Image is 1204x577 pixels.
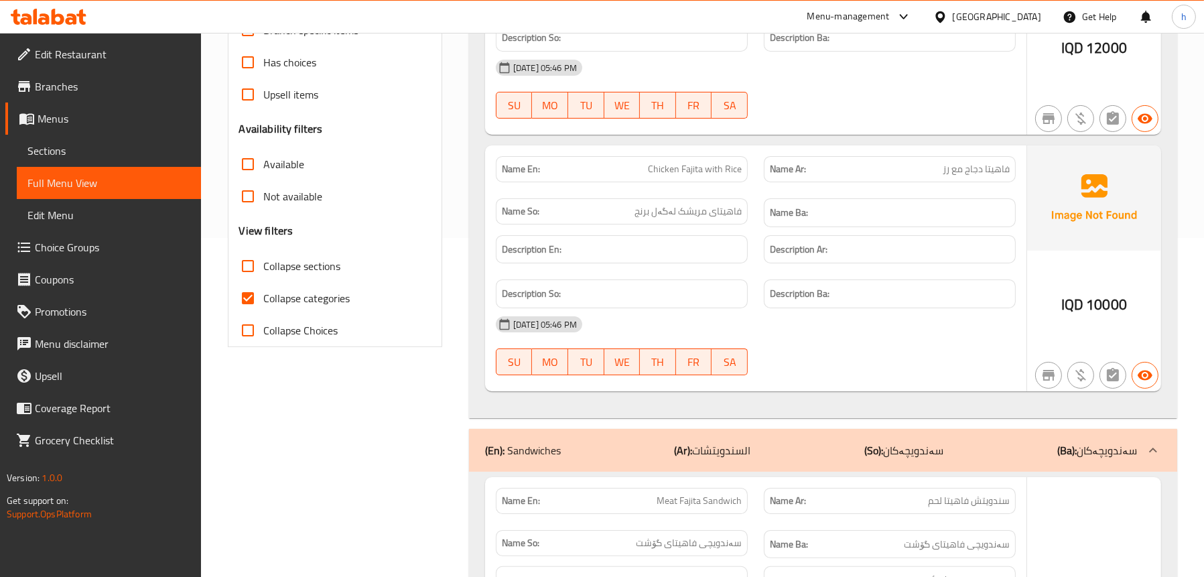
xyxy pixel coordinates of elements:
span: Chicken Fajita with Rice [648,162,742,176]
span: Coupons [35,271,190,287]
button: Not has choices [1099,105,1126,132]
span: سەندویچی فاهيتای گۆشت [904,536,1010,553]
h3: View filters [239,223,293,239]
strong: Description Ar: [770,241,827,258]
span: Meat Fajita Sandwich [657,494,742,508]
button: Not branch specific item [1035,105,1062,132]
strong: Name Ba: [770,204,808,221]
strong: Name En: [502,494,540,508]
span: Branches [35,78,190,94]
a: Coupons [5,263,201,296]
button: TU [568,92,604,119]
span: Not available [264,188,323,204]
button: Available [1132,362,1158,389]
strong: Description So: [502,285,561,302]
span: Version: [7,469,40,487]
button: SU [496,92,532,119]
a: Full Menu View [17,167,201,199]
button: TH [640,92,676,119]
strong: Name Ar: [770,162,806,176]
a: Menus [5,103,201,135]
span: Choice Groups [35,239,190,255]
span: SA [717,352,742,372]
div: Menu-management [807,9,890,25]
a: Promotions [5,296,201,328]
span: TU [574,352,599,372]
b: (Ar): [675,440,693,460]
strong: Description Ba: [770,29,829,46]
span: TH [645,96,671,115]
span: Full Menu View [27,175,190,191]
span: فاهيتا دجاج مع رز [943,162,1010,176]
span: SU [502,96,527,115]
span: Get support on: [7,492,68,509]
span: Collapse Choices [264,322,338,338]
span: Coverage Report [35,400,190,416]
span: Collapse categories [264,290,350,306]
button: Not has choices [1099,362,1126,389]
b: (Ba): [1057,440,1077,460]
img: Ae5nvW7+0k+MAAAAAElFTkSuQmCC [1027,145,1161,250]
button: WE [604,92,641,119]
span: Edit Restaurant [35,46,190,62]
strong: Description Ba: [770,285,829,302]
a: Menu disclaimer [5,328,201,360]
span: IQD [1061,292,1083,318]
button: Available [1132,105,1158,132]
span: Edit Menu [27,207,190,223]
strong: Name Ar: [770,494,806,508]
strong: Name So: [502,536,539,550]
button: MO [532,92,568,119]
button: SA [712,92,748,119]
span: h [1181,9,1187,24]
strong: Description So: [502,29,561,46]
span: WE [610,96,635,115]
button: TU [568,348,604,375]
button: FR [676,92,712,119]
a: Support.OpsPlatform [7,505,92,523]
strong: Name Ba: [770,536,808,553]
span: 12000 [1086,35,1127,61]
p: سەندویچەکان [864,442,943,458]
span: Upsell [35,368,190,384]
button: SU [496,348,532,375]
a: Upsell [5,360,201,392]
span: SU [502,352,527,372]
a: Edit Menu [17,199,201,231]
span: Menu disclaimer [35,336,190,352]
a: Sections [17,135,201,167]
span: 10000 [1086,292,1127,318]
span: [DATE] 05:46 PM [508,62,582,74]
span: WE [610,352,635,372]
span: فاهیتای مریشک لەگەل برنج [634,204,742,218]
button: SA [712,348,748,375]
span: FR [681,352,707,372]
span: [DATE] 05:46 PM [508,318,582,331]
strong: Name So: [502,204,539,218]
span: Grocery Checklist [35,432,190,448]
a: Grocery Checklist [5,424,201,456]
p: Sandwiches [485,442,561,458]
b: (So): [864,440,883,460]
button: Purchased item [1067,362,1094,389]
button: MO [532,348,568,375]
button: Not branch specific item [1035,362,1062,389]
strong: Description En: [502,241,561,258]
button: FR [676,348,712,375]
button: Purchased item [1067,105,1094,132]
button: TH [640,348,676,375]
span: TH [645,352,671,372]
span: Menus [38,111,190,127]
span: سندويتش فاهيتا لحم [928,494,1010,508]
span: Collapse sections [264,258,341,274]
span: MO [537,96,563,115]
span: MO [537,352,563,372]
h3: Availability filters [239,121,323,137]
span: IQD [1061,35,1083,61]
b: (En): [485,440,505,460]
span: Branch specific items [264,22,359,38]
div: (En): Sandwiches(Ar):السندويتشات(So):سەندویچەکان(Ba):سەندویچەکان [469,429,1177,472]
a: Coverage Report [5,392,201,424]
span: Upsell items [264,86,319,103]
div: [GEOGRAPHIC_DATA] [953,9,1041,24]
